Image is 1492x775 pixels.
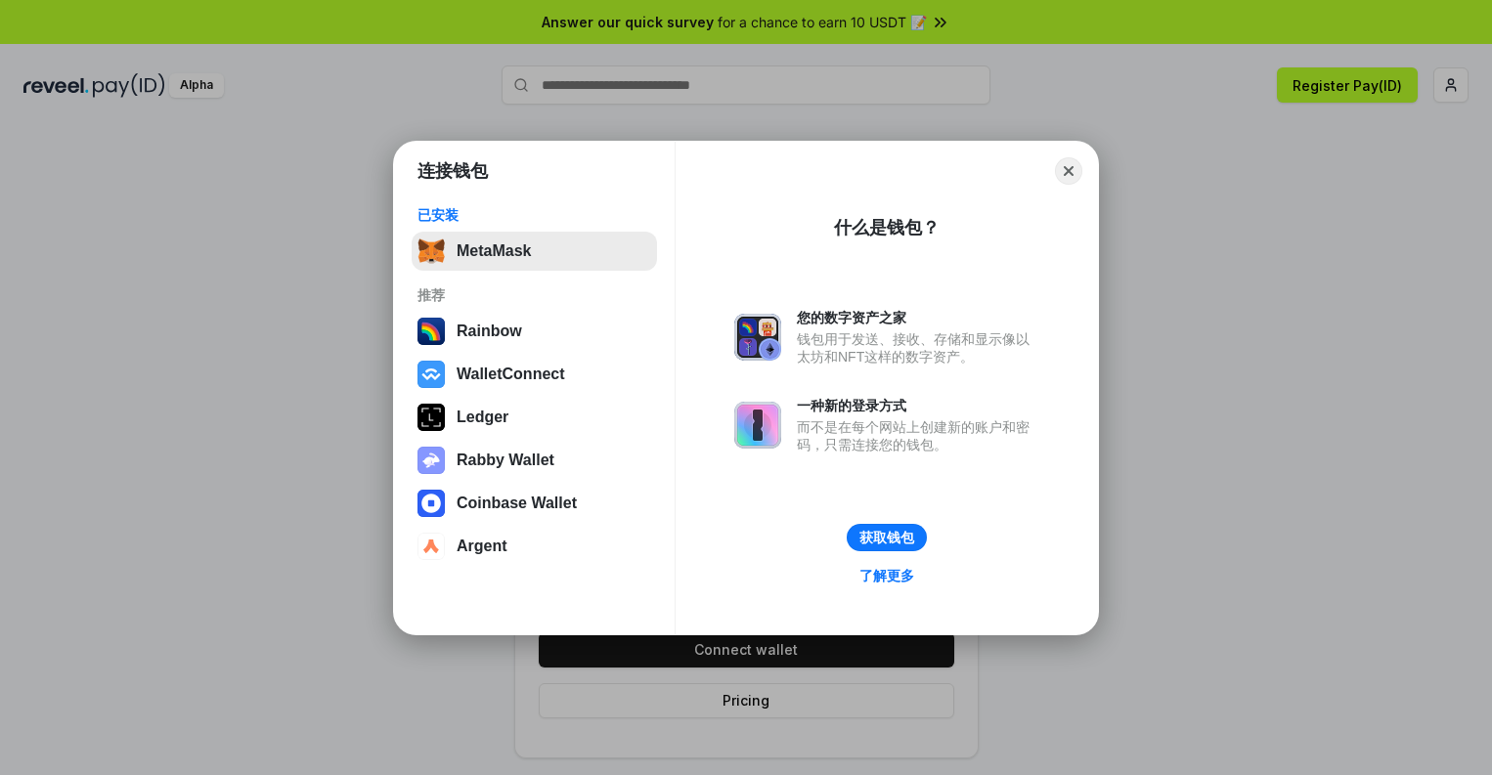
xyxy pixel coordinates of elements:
div: 推荐 [417,286,651,304]
img: svg+xml,%3Csvg%20xmlns%3D%22http%3A%2F%2Fwww.w3.org%2F2000%2Fsvg%22%20fill%3D%22none%22%20viewBox... [734,314,781,361]
button: 获取钱包 [847,524,927,551]
div: MetaMask [457,242,531,260]
div: 一种新的登录方式 [797,397,1039,414]
div: Argent [457,538,507,555]
button: Rabby Wallet [412,441,657,480]
button: Rainbow [412,312,657,351]
img: svg+xml,%3Csvg%20fill%3D%22none%22%20height%3D%2233%22%20viewBox%3D%220%200%2035%2033%22%20width%... [417,237,445,265]
button: MetaMask [412,232,657,271]
div: 获取钱包 [859,529,914,546]
img: svg+xml,%3Csvg%20width%3D%2228%22%20height%3D%2228%22%20viewBox%3D%220%200%2028%2028%22%20fill%3D... [417,361,445,388]
div: 已安装 [417,206,651,224]
div: Rainbow [457,323,522,340]
div: WalletConnect [457,366,565,383]
div: Coinbase Wallet [457,495,577,512]
button: Argent [412,527,657,566]
button: WalletConnect [412,355,657,394]
img: svg+xml,%3Csvg%20xmlns%3D%22http%3A%2F%2Fwww.w3.org%2F2000%2Fsvg%22%20fill%3D%22none%22%20viewBox... [417,447,445,474]
img: svg+xml,%3Csvg%20xmlns%3D%22http%3A%2F%2Fwww.w3.org%2F2000%2Fsvg%22%20width%3D%2228%22%20height%3... [417,404,445,431]
div: Rabby Wallet [457,452,554,469]
div: 钱包用于发送、接收、存储和显示像以太坊和NFT这样的数字资产。 [797,330,1039,366]
img: svg+xml,%3Csvg%20width%3D%2228%22%20height%3D%2228%22%20viewBox%3D%220%200%2028%2028%22%20fill%3D... [417,533,445,560]
div: 您的数字资产之家 [797,309,1039,326]
img: svg+xml,%3Csvg%20width%3D%22120%22%20height%3D%22120%22%20viewBox%3D%220%200%20120%20120%22%20fil... [417,318,445,345]
a: 了解更多 [848,563,926,588]
img: svg+xml,%3Csvg%20xmlns%3D%22http%3A%2F%2Fwww.w3.org%2F2000%2Fsvg%22%20fill%3D%22none%22%20viewBox... [734,402,781,449]
button: Coinbase Wallet [412,484,657,523]
button: Close [1055,157,1082,185]
button: Ledger [412,398,657,437]
div: 什么是钱包？ [834,216,940,239]
img: svg+xml,%3Csvg%20width%3D%2228%22%20height%3D%2228%22%20viewBox%3D%220%200%2028%2028%22%20fill%3D... [417,490,445,517]
div: Ledger [457,409,508,426]
h1: 连接钱包 [417,159,488,183]
div: 了解更多 [859,567,914,584]
div: 而不是在每个网站上创建新的账户和密码，只需连接您的钱包。 [797,418,1039,453]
